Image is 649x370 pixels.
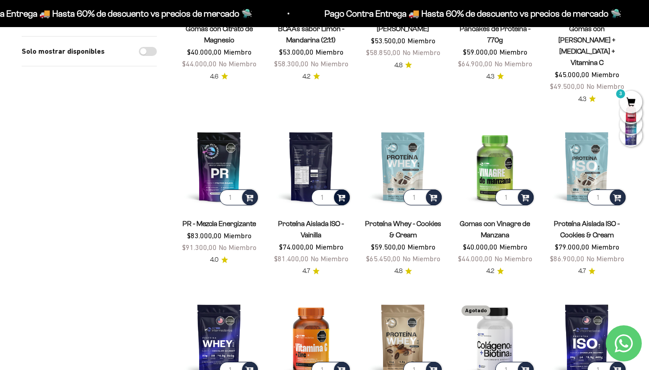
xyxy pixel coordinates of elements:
[586,254,624,263] span: No Miembro
[591,243,619,251] span: Miembro
[187,48,222,56] span: $40.000,00
[555,243,590,251] span: $79.000,00
[578,94,596,104] a: 4.34.3 de 5.0 estrellas
[311,254,348,263] span: No Miembro
[182,60,217,68] span: $44.000,00
[274,60,309,68] span: $58.300,00
[578,266,595,276] a: 4.74.7 de 5.0 estrellas
[187,231,222,240] span: $83.000,00
[554,220,620,239] a: Proteína Aislada ISO - Cookies & Cream
[499,243,527,251] span: Miembro
[494,254,532,263] span: No Miembro
[394,266,412,276] a: 4.84.8 de 5.0 estrellas
[189,6,486,21] p: Pago Contra Entrega 🚚 Hasta 60% de descuento vs precios de mercado 🛸
[486,266,504,276] a: 4.24.2 de 5.0 estrellas
[183,220,256,227] a: PR - Mezcla Energizante
[407,37,435,45] span: Miembro
[394,266,402,276] span: 4.8
[219,60,256,68] span: No Miembro
[458,254,493,263] span: $44.000,00
[550,254,585,263] span: $86.900,00
[278,220,344,239] a: Proteína Aislada ISO - Vainilla
[302,72,311,82] span: 4.2
[224,231,251,240] span: Miembro
[224,48,251,56] span: Miembro
[402,254,440,263] span: No Miembro
[486,72,494,82] span: 4.3
[279,48,314,56] span: $53.000,00
[274,254,309,263] span: $81.400,00
[302,266,320,276] a: 4.74.7 de 5.0 estrellas
[315,48,343,56] span: Miembro
[315,243,343,251] span: Miembro
[210,72,228,82] a: 4.64.6 de 5.0 estrellas
[591,70,619,79] span: Miembro
[210,255,219,265] span: 4.0
[311,60,348,68] span: No Miembro
[219,243,256,251] span: No Miembro
[377,25,429,32] a: [PERSON_NAME]
[279,243,314,251] span: $74.000,00
[586,82,624,90] span: No Miembro
[365,220,441,239] a: Proteína Whey - Cookies & Cream
[182,243,217,251] span: $91.300,00
[486,266,494,276] span: 4.2
[394,60,412,70] a: 4.84.8 de 5.0 estrellas
[270,126,352,207] img: Proteína Aislada ISO - Vainilla
[394,60,402,70] span: 4.8
[620,98,642,108] a: 3
[578,266,586,276] span: 4.7
[371,37,406,45] span: $53.500,00
[555,70,590,79] span: $45.000,00
[463,243,498,251] span: $40.000,00
[486,72,504,82] a: 4.34.3 de 5.0 estrellas
[210,72,219,82] span: 4.6
[366,48,401,56] span: $58.850,00
[499,48,527,56] span: Miembro
[463,48,498,56] span: $59.000,00
[460,220,530,239] a: Gomas con Vinagre de Manzana
[615,88,626,99] mark: 3
[458,60,493,68] span: $64.900,00
[371,243,406,251] span: $59.500,00
[302,266,310,276] span: 4.7
[22,46,105,57] label: Solo mostrar disponibles
[210,255,228,265] a: 4.04.0 de 5.0 estrellas
[494,60,532,68] span: No Miembro
[578,94,586,104] span: 4.3
[402,48,440,56] span: No Miembro
[302,72,320,82] a: 4.24.2 de 5.0 estrellas
[407,243,435,251] span: Miembro
[366,254,401,263] span: $65.450,00
[550,82,585,90] span: $49.500,00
